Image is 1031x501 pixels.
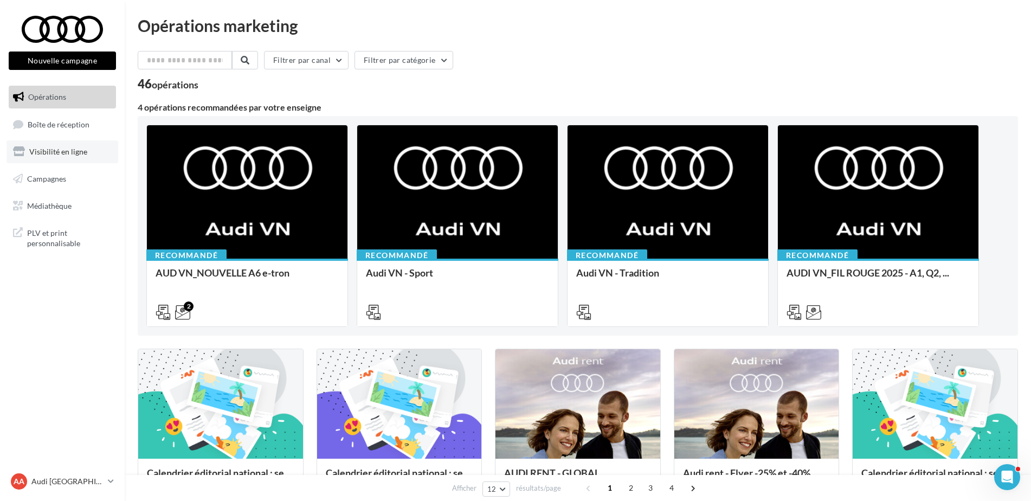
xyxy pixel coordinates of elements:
span: Opérations [28,92,66,101]
div: Opérations marketing [138,17,1018,34]
span: Calendrier éditorial national : se... [147,467,291,479]
a: Campagnes [7,168,118,190]
span: PLV et print personnalisable [27,226,112,249]
a: Visibilité en ligne [7,140,118,163]
span: Afficher [452,483,476,493]
span: AA [14,476,24,487]
span: Calendrier éditorial national : se... [326,467,469,479]
a: PLV et print personnalisable [7,221,118,253]
span: Campagnes [27,174,66,183]
span: résultats/page [516,483,561,493]
a: Opérations [7,86,118,108]
span: Calendrier éditorial national : se... [861,467,1005,479]
span: Visibilité en ligne [29,147,87,156]
span: Audi VN - Tradition [576,267,659,279]
span: 4 [663,479,680,497]
span: Médiathèque [27,201,72,210]
button: 12 [482,481,510,497]
p: Audi [GEOGRAPHIC_DATA] [31,476,104,487]
span: Audi VN - Sport [366,267,433,279]
span: 12 [487,485,497,493]
div: opérations [152,80,198,89]
button: Nouvelle campagne [9,52,116,70]
span: AUD VN_NOUVELLE A6 e-tron [156,267,289,279]
a: Boîte de réception [7,113,118,136]
a: Médiathèque [7,195,118,217]
span: Audi rent - Flyer -25% et -40% [683,467,810,479]
span: 2 [622,479,640,497]
span: Boîte de réception [28,119,89,129]
div: Recommandé [146,249,227,261]
div: Recommandé [357,249,437,261]
a: AA Audi [GEOGRAPHIC_DATA] [9,471,116,492]
span: 1 [601,479,618,497]
span: AUDI RENT - GLOBAL [504,467,600,479]
button: Filtrer par canal [264,51,349,69]
button: Filtrer par catégorie [355,51,453,69]
div: 46 [138,78,198,90]
span: AUDI VN_FIL ROUGE 2025 - A1, Q2, ... [787,267,949,279]
div: Recommandé [777,249,858,261]
div: 4 opérations recommandées par votre enseigne [138,103,1018,112]
iframe: Intercom live chat [994,464,1020,490]
span: 3 [642,479,659,497]
div: Recommandé [567,249,647,261]
div: 2 [184,301,194,311]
